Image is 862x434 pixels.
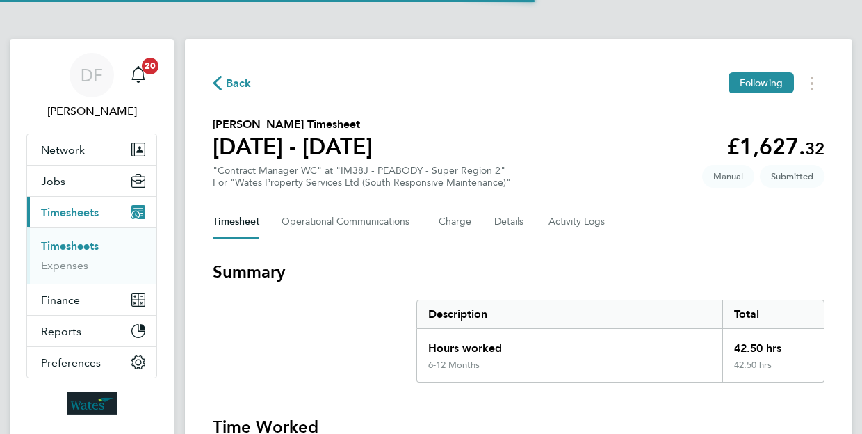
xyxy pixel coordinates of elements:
[722,300,824,328] div: Total
[494,205,526,239] button: Details
[41,294,80,307] span: Finance
[142,58,158,74] span: 20
[428,360,480,371] div: 6-12 Months
[282,205,416,239] button: Operational Communications
[439,205,472,239] button: Charge
[27,227,156,284] div: Timesheets
[41,259,88,272] a: Expenses
[27,134,156,165] button: Network
[416,300,824,383] div: Summary
[27,284,156,315] button: Finance
[81,66,103,84] span: DF
[41,325,81,338] span: Reports
[760,165,824,188] span: This timesheet is Submitted.
[213,261,824,283] h3: Summary
[27,347,156,378] button: Preferences
[213,133,373,161] h1: [DATE] - [DATE]
[41,143,85,156] span: Network
[26,53,157,120] a: DF[PERSON_NAME]
[548,205,607,239] button: Activity Logs
[805,138,824,159] span: 32
[67,392,117,415] img: wates-logo-retina.png
[41,175,65,188] span: Jobs
[27,166,156,196] button: Jobs
[722,329,824,360] div: 42.50 hrs
[799,72,824,94] button: Timesheets Menu
[26,103,157,120] span: Dom Fusco
[27,197,156,227] button: Timesheets
[702,165,754,188] span: This timesheet was manually created.
[722,360,824,382] div: 42.50 hrs
[213,74,252,92] button: Back
[41,356,101,369] span: Preferences
[213,165,511,188] div: "Contract Manager WC" at "IM38J - PEABODY - Super Region 2"
[726,134,824,160] app-decimal: £1,627.
[417,329,722,360] div: Hours worked
[41,239,99,252] a: Timesheets
[213,205,259,239] button: Timesheet
[213,116,373,133] h2: [PERSON_NAME] Timesheet
[124,53,152,97] a: 20
[41,206,99,219] span: Timesheets
[213,177,511,188] div: For "Wates Property Services Ltd (South Responsive Maintenance)"
[417,300,722,328] div: Description
[226,75,252,92] span: Back
[27,316,156,346] button: Reports
[729,72,794,93] button: Following
[26,392,157,415] a: Go to home page
[740,77,783,89] span: Following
